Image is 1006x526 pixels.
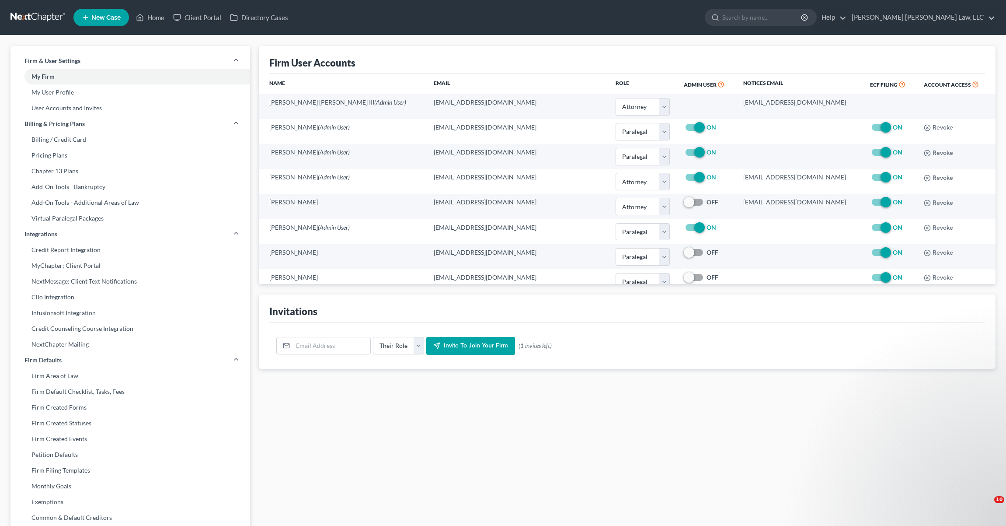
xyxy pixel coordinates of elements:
[924,150,953,157] button: Revoke
[722,9,802,25] input: Search by name...
[318,148,350,156] span: (Admin User)
[10,116,250,132] a: Billing & Pricing Plans
[707,123,716,131] strong: ON
[427,269,609,294] td: [EMAIL_ADDRESS][DOMAIN_NAME]
[427,144,609,169] td: [EMAIL_ADDRESS][DOMAIN_NAME]
[10,163,250,179] a: Chapter 13 Plans
[684,81,717,88] span: Admin User
[707,148,716,156] strong: ON
[893,249,902,256] strong: ON
[10,289,250,305] a: Clio Integration
[707,274,718,281] strong: OFF
[24,56,80,65] span: Firm & User Settings
[427,169,609,194] td: [EMAIL_ADDRESS][DOMAIN_NAME]
[259,119,427,144] td: [PERSON_NAME]
[847,10,995,25] a: [PERSON_NAME] [PERSON_NAME] Law, LLC
[259,194,427,219] td: [PERSON_NAME]
[10,195,250,210] a: Add-On Tools - Additional Areas of Law
[259,219,427,244] td: [PERSON_NAME]
[893,274,902,281] strong: ON
[10,210,250,226] a: Virtual Paralegal Packages
[293,337,370,354] input: Email Address
[10,226,250,242] a: Integrations
[10,100,250,116] a: User Accounts and Invites
[10,305,250,321] a: Infusionsoft Integration
[10,494,250,510] a: Exemptions
[10,321,250,337] a: Credit Counseling Course Integration
[707,249,718,256] strong: OFF
[519,341,552,350] span: (1 invites left)
[318,123,350,131] span: (Admin User)
[427,244,609,269] td: [EMAIL_ADDRESS][DOMAIN_NAME]
[707,173,716,181] strong: ON
[10,274,250,289] a: NextMessage: Client Text Notifications
[10,384,250,400] a: Firm Default Checklist, Tasks, Fees
[318,224,350,231] span: (Admin User)
[10,147,250,163] a: Pricing Plans
[924,224,953,231] button: Revoke
[609,74,677,94] th: Role
[10,337,250,352] a: NextChapter Mailing
[427,219,609,244] td: [EMAIL_ADDRESS][DOMAIN_NAME]
[10,258,250,274] a: MyChapter: Client Portal
[976,496,997,517] iframe: Intercom live chat
[91,14,121,21] span: New Case
[893,123,902,131] strong: ON
[426,337,515,355] button: Invite to join your firm
[427,94,609,119] td: [EMAIL_ADDRESS][DOMAIN_NAME]
[132,10,169,25] a: Home
[10,415,250,431] a: Firm Created Statuses
[10,242,250,258] a: Credit Report Integration
[893,198,902,206] strong: ON
[10,431,250,447] a: Firm Created Events
[10,368,250,384] a: Firm Area of Law
[10,69,250,84] a: My Firm
[924,274,953,281] button: Revoke
[893,173,902,181] strong: ON
[924,124,953,131] button: Revoke
[10,132,250,147] a: Billing / Credit Card
[24,356,62,365] span: Firm Defaults
[259,144,427,169] td: [PERSON_NAME]
[707,198,718,206] strong: OFF
[269,305,317,318] div: Invitations
[924,81,971,88] span: Account Access
[893,148,902,156] strong: ON
[870,81,898,88] span: ECF Filing
[259,269,427,294] td: [PERSON_NAME]
[226,10,292,25] a: Directory Cases
[10,447,250,463] a: Petition Defaults
[817,10,846,25] a: Help
[893,224,902,231] strong: ON
[10,510,250,526] a: Common & Default Creditors
[10,400,250,415] a: Firm Created Forms
[444,342,508,350] span: Invite to join your firm
[736,74,863,94] th: Notices Email
[10,84,250,100] a: My User Profile
[259,169,427,194] td: [PERSON_NAME]
[707,224,716,231] strong: ON
[374,98,406,106] span: (Admin User)
[10,478,250,494] a: Monthly Goals
[924,249,953,256] button: Revoke
[427,74,609,94] th: Email
[736,169,863,194] td: [EMAIL_ADDRESS][DOMAIN_NAME]
[10,53,250,69] a: Firm & User Settings
[736,194,863,219] td: [EMAIL_ADDRESS][DOMAIN_NAME]
[169,10,226,25] a: Client Portal
[259,74,427,94] th: Name
[259,244,427,269] td: [PERSON_NAME]
[24,119,85,128] span: Billing & Pricing Plans
[924,200,953,207] button: Revoke
[427,194,609,219] td: [EMAIL_ADDRESS][DOMAIN_NAME]
[259,94,427,119] td: [PERSON_NAME] [PERSON_NAME] III
[736,94,863,119] td: [EMAIL_ADDRESS][DOMAIN_NAME]
[427,119,609,144] td: [EMAIL_ADDRESS][DOMAIN_NAME]
[10,463,250,478] a: Firm Filing Templates
[10,179,250,195] a: Add-On Tools - Bankruptcy
[318,173,350,181] span: (Admin User)
[24,230,57,238] span: Integrations
[269,56,355,69] div: Firm User Accounts
[994,496,1004,503] span: 10
[10,352,250,368] a: Firm Defaults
